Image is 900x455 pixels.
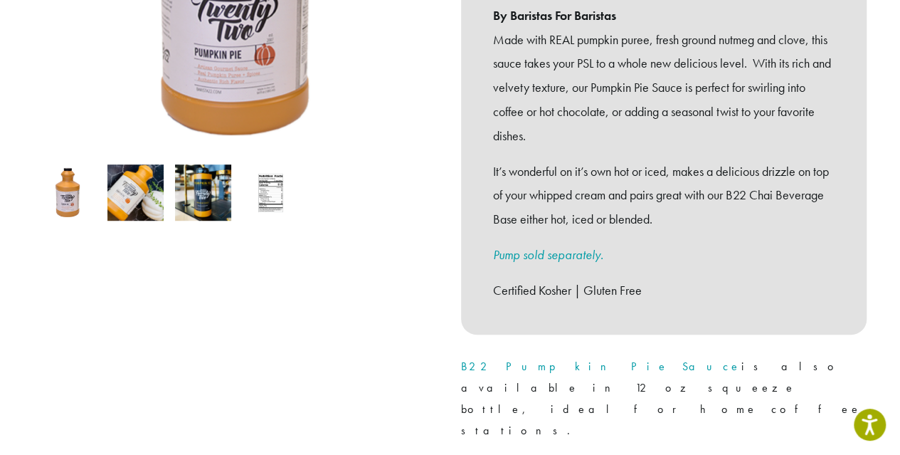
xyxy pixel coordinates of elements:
[175,164,231,221] img: Barista 22 Pumpkin Pie Sauce - Image 3
[493,278,835,303] p: Certified Kosher | Gluten Free
[243,164,299,221] img: Barista 22 Pumpkin Pie Sauce - Image 4
[493,159,835,231] p: It’s wonderful on it’s own hot or iced, makes a delicious drizzle on top of your whipped cream an...
[107,164,164,221] img: Barista 22 Pumpkin Pie Sauce - Image 2
[493,28,835,148] p: Made with REAL pumpkin puree, fresh ground nutmeg and clove, this sauce takes your PSL to a whole...
[461,359,741,374] a: B22 Pumpkin Pie Sauce
[40,164,96,221] img: Barista 22 Pumpkin Pie Sauce
[493,246,603,263] a: Pump sold separately.
[493,4,835,28] b: By Baristas For Baristas
[461,356,867,441] p: is also available in 12 oz squeeze bottle, ideal for home coffee stations.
